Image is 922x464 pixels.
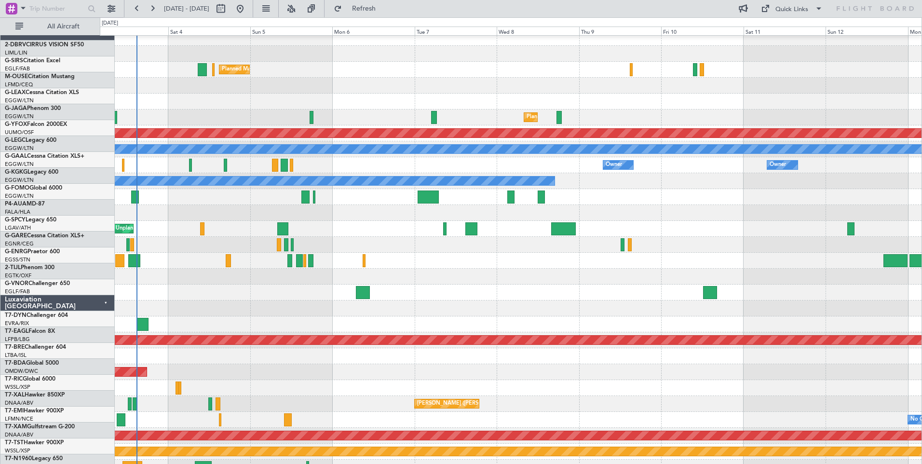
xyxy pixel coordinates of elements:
[5,58,60,64] a: G-SIRSCitation Excel
[5,65,30,72] a: EGLF/FAB
[5,161,34,168] a: EGGW/LTN
[5,265,21,271] span: 2-TIJL
[5,344,66,350] a: T7-BREChallenger 604
[5,256,30,263] a: EGSS/STN
[5,42,26,48] span: 2-DBRV
[5,192,34,200] a: EGGW/LTN
[5,58,23,64] span: G-SIRS
[5,376,23,382] span: T7-RIC
[756,1,827,16] button: Quick Links
[5,265,54,271] a: 2-TIJLPhenom 300
[164,4,209,13] span: [DATE] - [DATE]
[5,185,62,191] a: G-FOMOGlobal 6000
[5,153,84,159] a: G-GAALCessna Citation XLS+
[775,5,808,14] div: Quick Links
[606,158,622,172] div: Owner
[770,158,786,172] div: Owner
[5,106,27,111] span: G-JAGA
[25,23,102,30] span: All Aircraft
[332,27,414,35] div: Mon 6
[5,281,70,287] a: G-VNORChallenger 650
[5,169,27,175] span: G-KGKG
[5,137,56,143] a: G-LEGCLegacy 600
[5,424,27,430] span: T7-XAM
[5,153,27,159] span: G-GAAL
[116,221,215,236] div: Unplanned Maint [GEOGRAPHIC_DATA]
[5,440,64,446] a: T7-TSTHawker 900XP
[5,233,84,239] a: G-GARECessna Citation XLS+
[344,5,384,12] span: Refresh
[497,27,579,35] div: Wed 8
[5,424,75,430] a: T7-XAMGulfstream G-200
[5,392,25,398] span: T7-XAL
[826,27,908,35] div: Sun 12
[5,431,33,438] a: DNAA/ABV
[5,456,63,462] a: T7-N1960Legacy 650
[5,90,79,96] a: G-LEAXCessna Citation XLS
[5,320,29,327] a: EVRA/RIX
[222,62,374,77] div: Planned Maint [GEOGRAPHIC_DATA] ([GEOGRAPHIC_DATA])
[5,233,27,239] span: G-GARE
[5,106,61,111] a: G-JAGAPhenom 300
[5,240,34,247] a: EGNR/CEG
[5,185,29,191] span: G-FOMO
[5,415,33,423] a: LFMN/NCE
[86,27,168,35] div: Fri 3
[5,383,30,391] a: WSSL/XSP
[5,272,31,279] a: EGTK/OXF
[5,447,30,454] a: WSSL/XSP
[5,49,27,56] a: LIML/LIN
[5,328,28,334] span: T7-EAGL
[329,1,387,16] button: Refresh
[5,360,26,366] span: T7-BDA
[5,440,24,446] span: T7-TST
[5,122,67,127] a: G-YFOXFalcon 2000EX
[5,344,25,350] span: T7-BRE
[415,27,497,35] div: Tue 7
[5,281,28,287] span: G-VNOR
[5,81,33,88] a: LFMD/CEQ
[5,249,27,255] span: G-ENRG
[5,169,58,175] a: G-KGKGLegacy 600
[5,249,60,255] a: G-ENRGPraetor 600
[744,27,826,35] div: Sat 11
[417,396,518,411] div: [PERSON_NAME] ([PERSON_NAME] Intl)
[102,19,118,27] div: [DATE]
[5,408,64,414] a: T7-EMIHawker 900XP
[11,19,105,34] button: All Aircraft
[5,90,26,96] span: G-LEAX
[5,129,34,136] a: UUMO/OSF
[5,177,34,184] a: EGGW/LTN
[5,201,45,207] a: P4-AUAMD-87
[5,217,26,223] span: G-SPCY
[579,27,661,35] div: Thu 9
[5,399,33,407] a: DNAA/ABV
[661,27,743,35] div: Fri 10
[5,376,55,382] a: T7-RICGlobal 6000
[5,113,34,120] a: EGGW/LTN
[5,392,65,398] a: T7-XALHawker 850XP
[168,27,250,35] div: Sat 4
[5,360,59,366] a: T7-BDAGlobal 5000
[29,1,85,16] input: Trip Number
[5,328,55,334] a: T7-EAGLFalcon 8X
[5,145,34,152] a: EGGW/LTN
[5,288,30,295] a: EGLF/FAB
[5,336,30,343] a: LFPB/LBG
[5,137,26,143] span: G-LEGC
[5,313,27,318] span: T7-DYN
[250,27,332,35] div: Sun 5
[5,368,38,375] a: OMDW/DWC
[5,208,30,216] a: FALA/HLA
[5,224,31,232] a: LGAV/ATH
[5,217,56,223] a: G-SPCYLegacy 650
[5,313,68,318] a: T7-DYNChallenger 604
[5,42,84,48] a: 2-DBRVCIRRUS VISION SF50
[527,110,678,124] div: Planned Maint [GEOGRAPHIC_DATA] ([GEOGRAPHIC_DATA])
[5,97,34,104] a: EGGW/LTN
[5,456,32,462] span: T7-N1960
[5,408,24,414] span: T7-EMI
[5,74,75,80] a: M-OUSECitation Mustang
[5,74,28,80] span: M-OUSE
[5,201,27,207] span: P4-AUA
